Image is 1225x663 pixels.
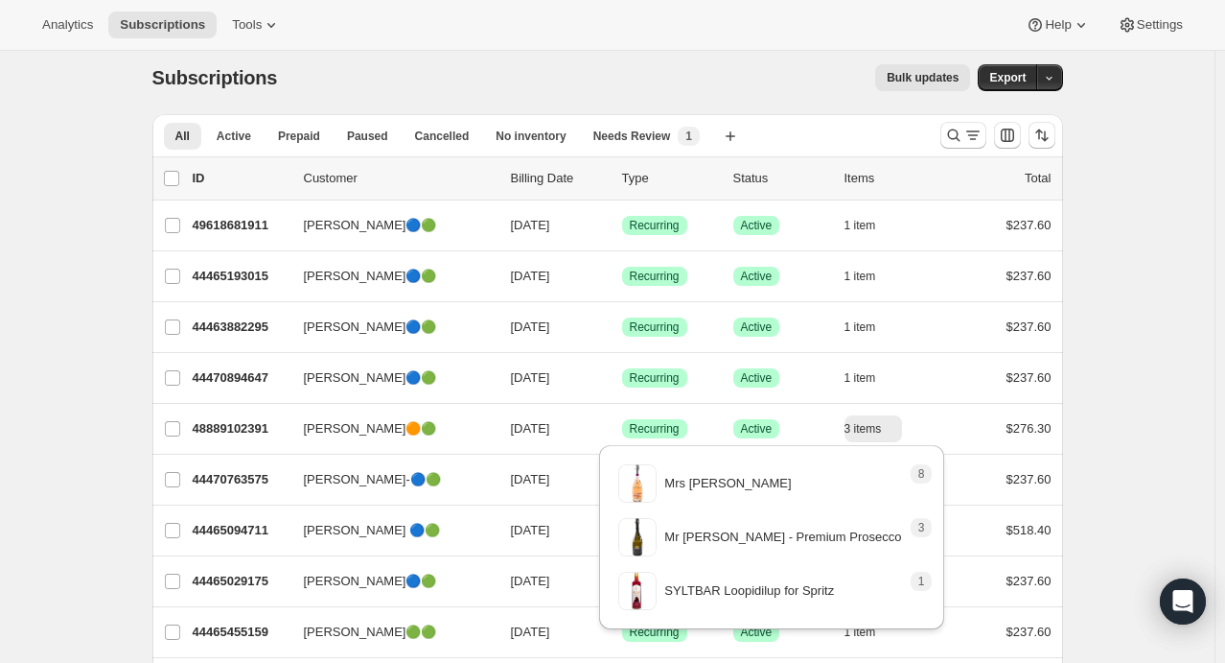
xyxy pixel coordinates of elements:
span: 1 item [844,218,876,233]
span: Paused [347,129,388,144]
span: [PERSON_NAME]🔵🟢 [304,318,437,337]
span: Needs Review [593,129,671,144]
span: [PERSON_NAME]🔵🟢 [304,572,437,591]
div: 44463882295[PERSON_NAME]🔵🟢[DATE]SuccessRecurringSuccessActive1 item$237.60 [193,314,1052,341]
button: [PERSON_NAME]-🔵🟢 [292,464,484,495]
span: $276.30 [1006,421,1052,436]
div: IDCustomerBilling DateTypeStatusItemsTotal [193,169,1052,188]
span: 1 item [844,269,876,284]
span: No inventory [496,129,566,144]
span: $237.60 [1006,218,1052,232]
p: Status [733,169,829,188]
span: [DATE] [511,421,550,436]
span: 3 [918,520,925,535]
button: Sort the results [1029,122,1055,149]
button: [PERSON_NAME]🔵🟢 [292,210,484,241]
span: Cancelled [415,129,470,144]
div: Items [844,169,940,188]
p: 44465094711 [193,521,289,540]
span: [DATE] [511,218,550,232]
span: Active [217,129,251,144]
button: 3 items [844,415,903,442]
span: Help [1045,17,1071,33]
span: Recurring [630,320,680,335]
div: 44465193015[PERSON_NAME]🔵🟢[DATE]SuccessRecurringSuccessActive1 item$237.60 [193,263,1052,290]
span: Active [741,269,773,284]
div: Type [622,169,718,188]
p: 49618681911 [193,216,289,235]
div: 44465455159[PERSON_NAME]🟢🟢[DATE]SuccessRecurringSuccessActive1 item$237.60 [193,619,1052,646]
span: [DATE] [511,269,550,283]
button: 1 item [844,263,897,290]
p: 44465029175 [193,572,289,591]
button: 1 item [844,314,897,341]
div: 44470894647[PERSON_NAME]🔵🟢[DATE]SuccessRecurringSuccessActive1 item$237.60 [193,365,1052,391]
span: $237.60 [1006,269,1052,283]
p: 44470763575 [193,470,289,489]
button: Tools [220,12,292,38]
span: Analytics [42,17,93,33]
span: $237.60 [1006,472,1052,486]
p: 44465193015 [193,267,289,286]
span: [PERSON_NAME]🔵🟢 [304,267,437,286]
span: $237.60 [1006,574,1052,588]
button: [PERSON_NAME]🔵🟢 [292,363,484,393]
p: Billing Date [511,169,607,188]
span: [PERSON_NAME]🔵🟢 [304,368,437,388]
img: variant image [618,518,657,556]
div: 44465029175[PERSON_NAME]🔵🟢[DATE]SuccessRecurringSuccessActive1 item$237.60 [193,568,1052,595]
p: Mr [PERSON_NAME] - Premium Prosecco [664,528,901,547]
p: ID [193,169,289,188]
span: Recurring [630,370,680,386]
p: 44463882295 [193,318,289,337]
button: [PERSON_NAME]🟠🟢 [292,414,484,444]
span: [DATE] [511,574,550,588]
span: [DATE] [511,370,550,385]
div: 49618681911[PERSON_NAME]🔵🟢[DATE]SuccessRecurringSuccessActive1 item$237.60 [193,212,1052,239]
span: 1 item [844,320,876,335]
button: Help [1014,12,1101,38]
span: All [175,129,190,144]
button: Search and filter results [940,122,986,149]
span: [PERSON_NAME] 🔵🟢 [304,521,441,540]
span: 8 [918,466,925,482]
button: Customize table column order and visibility [994,122,1021,149]
button: Analytics [31,12,104,38]
span: $237.60 [1006,625,1052,639]
span: 1 [918,574,925,589]
span: Active [741,421,773,437]
button: [PERSON_NAME]🔵🟢 [292,566,484,597]
p: Mrs [PERSON_NAME] [664,474,791,493]
span: Tools [232,17,262,33]
p: Total [1025,169,1051,188]
span: Bulk updates [887,70,959,85]
span: [PERSON_NAME]🟢🟢 [304,623,437,642]
div: 48889102391[PERSON_NAME]🟠🟢[DATE]SuccessRecurringSuccessActive3 items$276.30 [193,415,1052,442]
span: [DATE] [511,320,550,334]
span: Settings [1137,17,1183,33]
span: 1 item [844,370,876,386]
p: 44465455159 [193,623,289,642]
p: Customer [304,169,496,188]
button: [PERSON_NAME]🔵🟢 [292,261,484,292]
span: Subscriptions [120,17,205,33]
button: [PERSON_NAME] 🔵🟢 [292,515,484,546]
span: 1 [685,129,692,144]
span: Active [741,218,773,233]
span: $237.60 [1006,370,1052,385]
span: Prepaid [278,129,320,144]
p: 44470894647 [193,368,289,388]
span: [DATE] [511,472,550,486]
span: 3 items [844,421,882,437]
button: [PERSON_NAME]🟢🟢 [292,617,484,648]
button: Bulk updates [875,64,970,91]
span: [DATE] [511,625,550,639]
span: [PERSON_NAME]-🔵🟢 [304,470,441,489]
span: [PERSON_NAME]🔵🟢 [304,216,437,235]
button: 1 item [844,365,897,391]
div: 44470763575[PERSON_NAME]-🔵🟢[DATE]SuccessRecurringSuccessActive1 item$237.60 [193,466,1052,493]
div: 44465094711[PERSON_NAME] 🔵🟢[DATE]SuccessRecurringSuccessActive2 items$518.40 [193,517,1052,544]
span: Recurring [630,421,680,437]
span: Active [741,320,773,335]
span: Recurring [630,218,680,233]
